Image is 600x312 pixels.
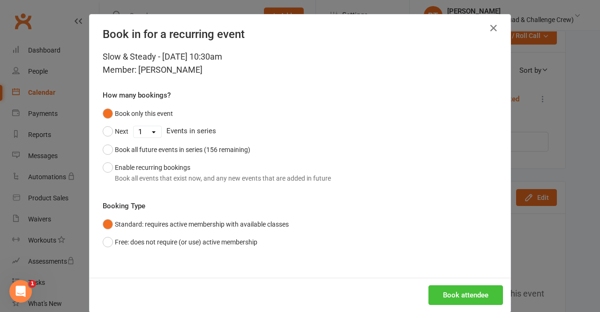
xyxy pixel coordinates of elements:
[103,122,497,140] div: Events in series
[103,105,173,122] button: Book only this event
[9,280,32,303] iframe: Intercom live chat
[103,141,250,159] button: Book all future events in series (156 remaining)
[29,280,36,288] span: 1
[103,122,128,140] button: Next
[103,90,171,101] label: How many bookings?
[103,233,257,251] button: Free: does not require (or use) active membership
[103,200,145,212] label: Booking Type
[103,28,497,41] h4: Book in for a recurring event
[103,50,497,76] div: Slow & Steady - [DATE] 10:30am Member: [PERSON_NAME]
[103,159,331,187] button: Enable recurring bookingsBook all events that exist now, and any new events that are added in future
[428,285,503,305] button: Book attendee
[115,173,331,183] div: Book all events that exist now, and any new events that are added in future
[103,215,289,233] button: Standard: requires active membership with available classes
[115,145,250,155] div: Book all future events in series (156 remaining)
[486,21,501,36] button: Close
